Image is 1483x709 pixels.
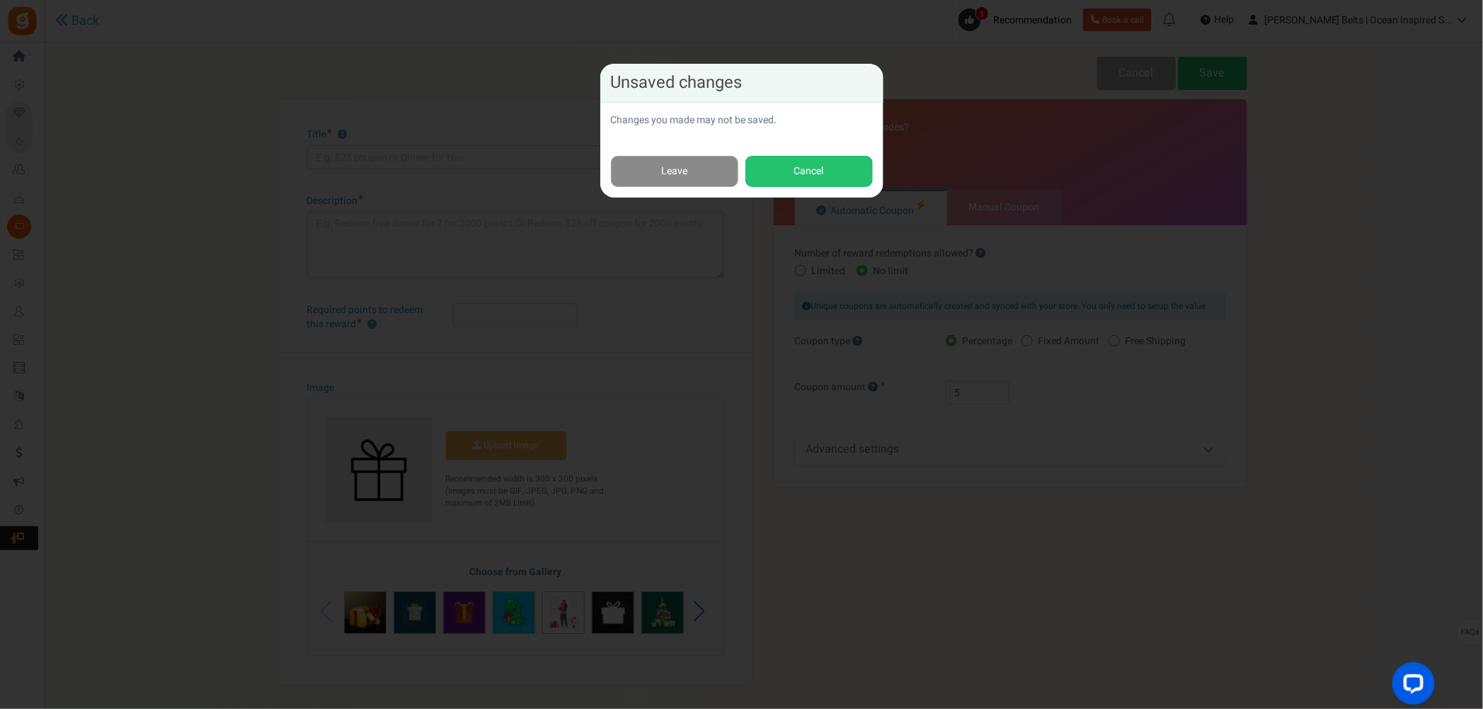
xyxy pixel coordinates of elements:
button: Cancel [745,156,873,188]
a: Leave [611,156,738,188]
p: Changes you made may not be saved. [611,113,873,127]
h4: Unsaved changes [611,74,873,91]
